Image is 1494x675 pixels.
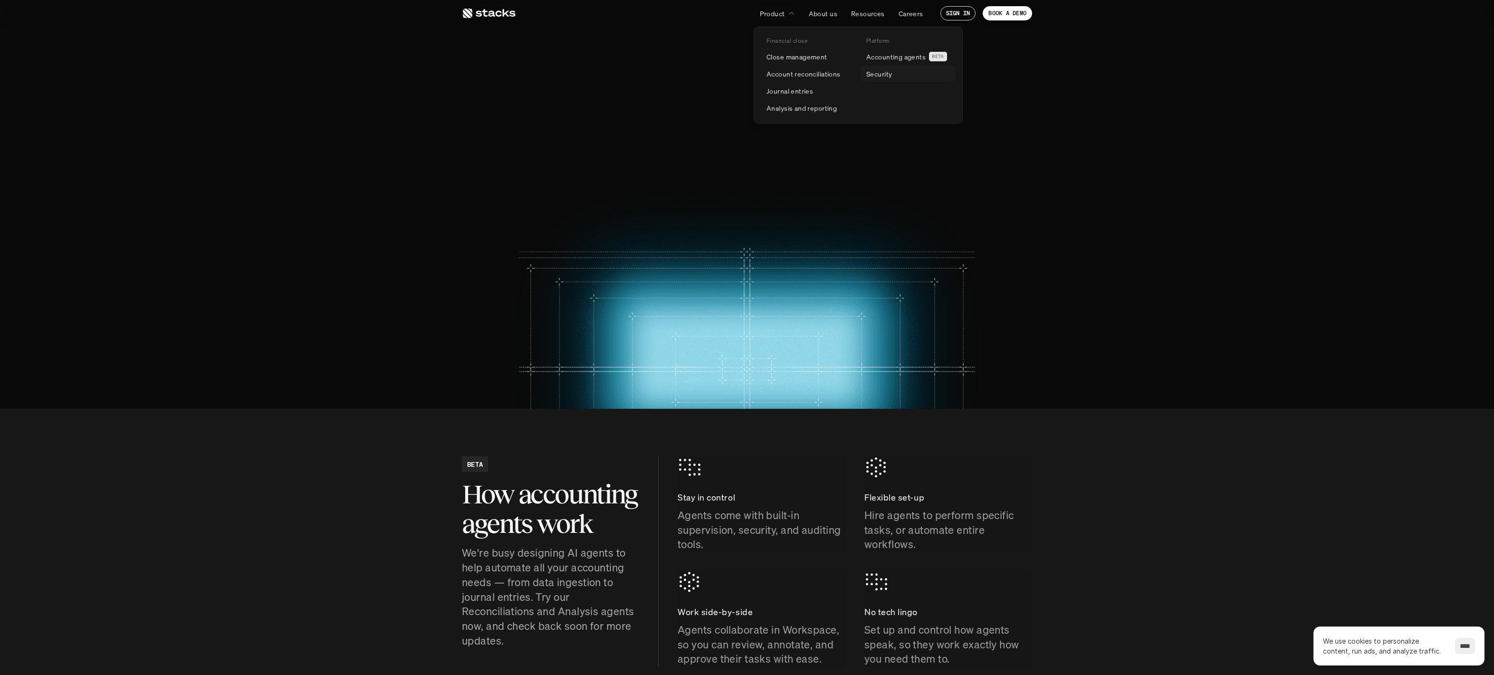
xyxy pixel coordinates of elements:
p: BOOK A DEMO [988,10,1026,17]
p: Careers [899,9,923,19]
p: We're busy designing AI agents to help automate all your accounting needs — from data ingestion t... [462,546,639,648]
p: Product [760,9,785,19]
p: Financial close [766,38,807,44]
a: Close management [761,48,856,65]
p: About us [809,9,837,19]
a: BOOK A DEMO [983,6,1032,20]
a: SIGN IN [940,6,976,20]
p: BOOK A DEMO [720,275,774,289]
p: Accounting agents [866,52,926,62]
h2: How accounting agents work [462,480,639,538]
p: Security [866,69,892,79]
p: Agents come with built-in supervision, security, and auditing tools. [678,508,845,552]
p: We use cookies to personalize content, run ads, and analyze traffic. [1323,636,1446,656]
a: Resources [845,5,891,22]
p: Platform [866,38,890,44]
p: No tech lingo [864,606,1032,619]
p: Flexible set-up [864,491,1032,504]
h2: BETA [467,459,483,469]
p: Journal entries [766,86,813,96]
a: Security [861,65,956,82]
p: Close management [766,52,827,62]
p: Account reconciliations [766,69,841,79]
p: Free up your team to focus on what matters. Stacks comes with AI agents that handle menial accoun... [628,207,866,251]
p: SIGN IN [946,10,970,17]
p: Stay in control [678,491,845,504]
p: Resources [851,9,885,19]
p: Hire agents to perform specific tasks, or automate entire workflows. [864,508,1032,552]
h2: BETA [932,54,944,59]
p: Work side-by-side [678,606,845,619]
a: Journal entries [761,82,856,99]
a: Analysis and reporting [761,99,856,116]
a: Accounting agentsBETA [861,48,956,65]
a: About us [803,5,843,22]
span: Automate your teams’ repetitive tasks [500,101,994,205]
a: Privacy Policy [112,181,154,188]
a: Account reconciliations [761,65,856,82]
a: Careers [893,5,929,22]
p: Agents collaborate in Workspace, so you can review, annotate, and approve their tasks with ease. [678,623,845,666]
p: Set up and control how agents speak, so they work exactly how you need them to. [864,623,1032,666]
p: Analysis and reporting [766,103,837,113]
a: BOOK A DEMO [703,270,791,294]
